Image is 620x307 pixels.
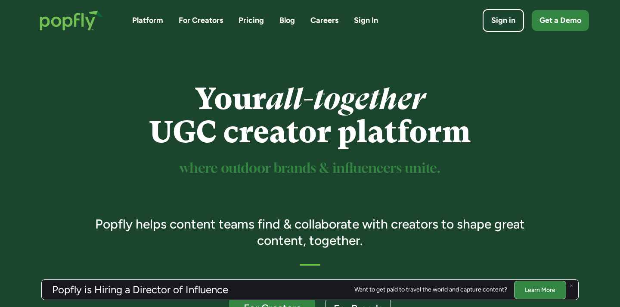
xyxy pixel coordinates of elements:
h1: Your UGC creator platform [83,82,537,149]
a: Sign In [354,15,378,26]
a: Platform [132,15,163,26]
em: all-together [266,81,425,116]
a: Learn More [514,280,566,299]
a: Get a Demo [532,10,589,31]
sup: where outdoor brands & influencers unite. [180,162,440,175]
a: home [31,2,112,39]
h3: Popfly is Hiring a Director of Influence [52,285,228,295]
h3: Popfly helps content teams find & collaborate with creators to shape great content, together. [83,216,537,248]
a: For Creators [179,15,223,26]
a: Pricing [239,15,264,26]
a: Careers [310,15,338,26]
a: Sign in [483,9,524,32]
div: Sign in [491,15,515,26]
div: Want to get paid to travel the world and capture content? [354,286,507,293]
a: Blog [279,15,295,26]
div: Get a Demo [539,15,581,26]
